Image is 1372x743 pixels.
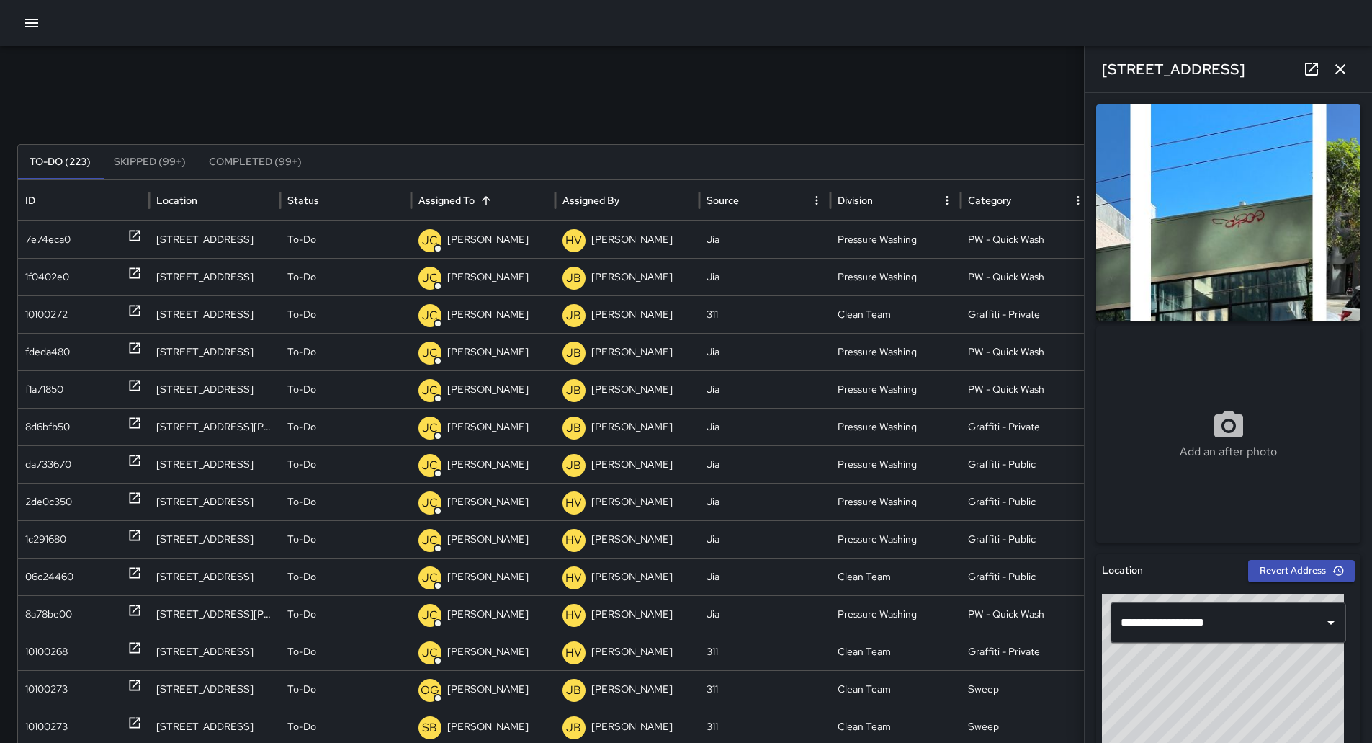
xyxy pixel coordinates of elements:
[961,370,1092,408] div: PW - Quick Wash
[287,484,316,520] p: To-Do
[421,682,439,699] p: OG
[287,194,319,207] div: Status
[287,521,316,558] p: To-Do
[102,145,197,179] button: Skipped (99+)
[25,596,72,633] div: 8a78be00
[937,190,957,210] button: Division column menu
[830,221,961,258] div: Pressure Washing
[287,409,316,445] p: To-Do
[566,270,581,287] p: JB
[961,221,1092,258] div: PW - Quick Wash
[699,633,830,670] div: 311
[961,408,1092,445] div: Graffiti - Private
[699,333,830,370] div: Jia
[699,295,830,333] div: 311
[149,258,280,295] div: 508 Natoma Street
[422,719,437,737] p: SB
[591,259,673,295] p: [PERSON_NAME]
[287,633,316,670] p: To-Do
[25,671,68,708] div: 10100273
[807,190,827,210] button: Source column menu
[476,190,496,210] button: Sort
[287,371,316,408] p: To-Do
[961,558,1092,595] div: Graffiti - Public
[422,382,438,399] p: JC
[699,258,830,295] div: Jia
[830,370,961,408] div: Pressure Washing
[566,457,581,474] p: JB
[565,569,582,587] p: HV
[447,559,529,595] p: [PERSON_NAME]
[447,484,529,520] p: [PERSON_NAME]
[830,520,961,558] div: Pressure Washing
[830,408,961,445] div: Pressure Washing
[149,595,280,633] div: 1001 Howard Street
[149,221,280,258] div: 60 6th Street
[961,670,1092,708] div: Sweep
[591,484,673,520] p: [PERSON_NAME]
[699,221,830,258] div: Jia
[830,483,961,520] div: Pressure Washing
[418,194,475,207] div: Assigned To
[591,371,673,408] p: [PERSON_NAME]
[699,595,830,633] div: Jia
[197,145,313,179] button: Completed (99+)
[287,446,316,483] p: To-Do
[149,370,280,408] div: 973 Minna Street
[422,270,438,287] p: JC
[562,194,619,207] div: Assigned By
[25,484,72,520] div: 2de0c350
[566,307,581,324] p: JB
[961,633,1092,670] div: Graffiti - Private
[566,382,581,399] p: JB
[961,520,1092,558] div: Graffiti - Public
[830,670,961,708] div: Clean Team
[25,334,70,370] div: fdeda480
[565,644,582,662] p: HV
[447,296,529,333] p: [PERSON_NAME]
[149,408,280,445] div: 469 Stevenson Street
[961,445,1092,483] div: Graffiti - Public
[961,333,1092,370] div: PW - Quick Wash
[25,259,69,295] div: 1f0402e0
[25,296,68,333] div: 10100272
[591,446,673,483] p: [PERSON_NAME]
[961,483,1092,520] div: Graffiti - Public
[591,671,673,708] p: [PERSON_NAME]
[287,559,316,595] p: To-Do
[566,719,581,737] p: JB
[838,194,873,207] div: Division
[447,259,529,295] p: [PERSON_NAME]
[422,644,438,662] p: JC
[25,371,63,408] div: f1a71850
[422,344,438,362] p: JC
[25,194,35,207] div: ID
[699,558,830,595] div: Jia
[591,296,673,333] p: [PERSON_NAME]
[699,370,830,408] div: Jia
[830,595,961,633] div: Pressure Washing
[447,671,529,708] p: [PERSON_NAME]
[830,633,961,670] div: Clean Team
[287,671,316,708] p: To-Do
[699,670,830,708] div: 311
[287,296,316,333] p: To-Do
[566,419,581,437] p: JB
[447,446,529,483] p: [PERSON_NAME]
[830,295,961,333] div: Clean Team
[591,596,673,633] p: [PERSON_NAME]
[149,520,280,558] div: 460 Natoma Street
[447,334,529,370] p: [PERSON_NAME]
[699,445,830,483] div: Jia
[149,445,280,483] div: 184 6th Street
[149,483,280,520] div: 460 Natoma Street
[830,445,961,483] div: Pressure Washing
[830,558,961,595] div: Clean Team
[149,333,280,370] div: 973 Minna Street
[591,334,673,370] p: [PERSON_NAME]
[830,333,961,370] div: Pressure Washing
[422,532,438,549] p: JC
[25,559,73,595] div: 06c24460
[149,670,280,708] div: 479 Natoma Street
[149,558,280,595] div: 454 Natoma Street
